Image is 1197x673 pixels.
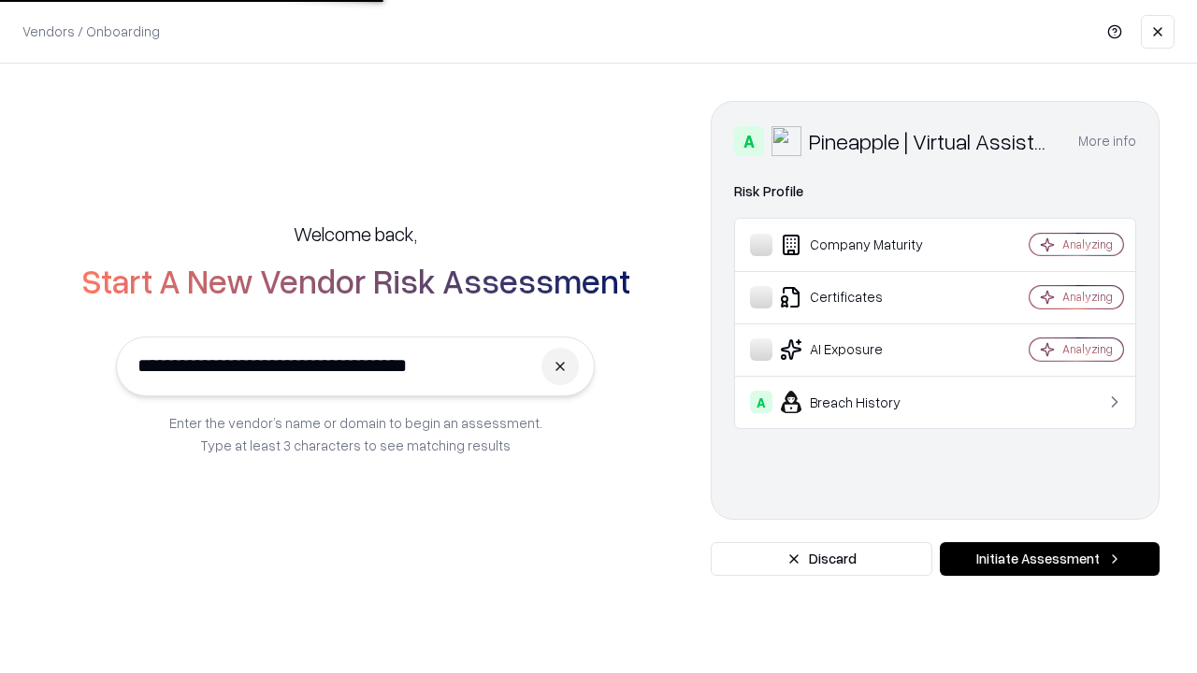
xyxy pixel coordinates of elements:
[750,391,973,413] div: Breach History
[750,391,772,413] div: A
[81,262,630,299] h2: Start A New Vendor Risk Assessment
[750,338,973,361] div: AI Exposure
[734,180,1136,203] div: Risk Profile
[772,126,801,156] img: Pineapple | Virtual Assistant Agency
[22,21,160,41] p: Vendors / Onboarding
[1078,124,1136,158] button: More info
[750,234,973,256] div: Company Maturity
[750,286,973,308] div: Certificates
[734,126,764,156] div: A
[940,542,1160,576] button: Initiate Assessment
[1062,289,1113,305] div: Analyzing
[809,126,1056,156] div: Pineapple | Virtual Assistant Agency
[1062,341,1113,357] div: Analyzing
[294,221,417,247] h5: Welcome back,
[169,411,542,456] p: Enter the vendor’s name or domain to begin an assessment. Type at least 3 characters to see match...
[711,542,932,576] button: Discard
[1062,236,1113,252] div: Analyzing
